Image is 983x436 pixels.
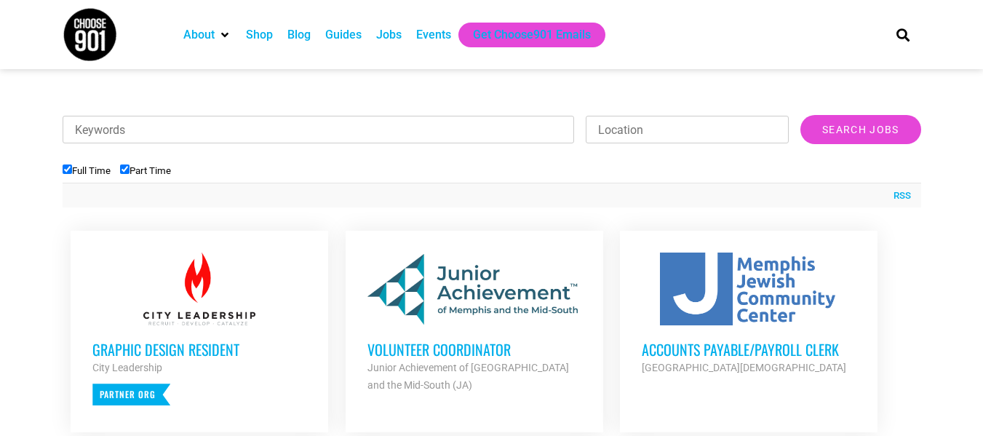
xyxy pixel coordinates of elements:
[367,340,581,359] h3: Volunteer Coordinator
[473,26,591,44] a: Get Choose901 Emails
[586,116,789,143] input: Location
[620,231,877,398] a: Accounts Payable/Payroll Clerk [GEOGRAPHIC_DATA][DEMOGRAPHIC_DATA]
[92,340,306,359] h3: Graphic Design Resident
[246,26,273,44] a: Shop
[800,115,920,144] input: Search Jobs
[71,231,328,427] a: Graphic Design Resident City Leadership Partner Org
[176,23,239,47] div: About
[287,26,311,44] a: Blog
[120,165,130,174] input: Part Time
[642,362,846,373] strong: [GEOGRAPHIC_DATA][DEMOGRAPHIC_DATA]
[183,26,215,44] a: About
[891,23,915,47] div: Search
[325,26,362,44] a: Guides
[63,165,111,176] label: Full Time
[886,189,911,203] a: RSS
[642,340,856,359] h3: Accounts Payable/Payroll Clerk
[92,384,170,405] p: Partner Org
[416,26,451,44] a: Events
[376,26,402,44] a: Jobs
[92,362,162,373] strong: City Leadership
[176,23,872,47] nav: Main nav
[346,231,603,416] a: Volunteer Coordinator Junior Achievement of [GEOGRAPHIC_DATA] and the Mid-South (JA)
[367,362,569,391] strong: Junior Achievement of [GEOGRAPHIC_DATA] and the Mid-South (JA)
[63,116,575,143] input: Keywords
[63,165,72,174] input: Full Time
[120,165,171,176] label: Part Time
